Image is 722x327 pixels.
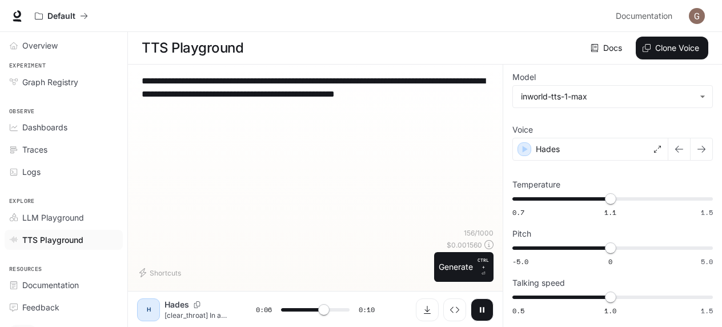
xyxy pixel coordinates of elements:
span: Feedback [22,301,59,313]
p: [clear_throat] In a realm where magic flows like rivers and dragons soar through crimson skies, a... [165,310,228,320]
a: Graph Registry [5,72,123,92]
span: 1.5 [701,306,713,316]
span: 5.0 [701,257,713,266]
a: LLM Playground [5,208,123,228]
span: 1.1 [604,208,616,217]
span: 0:10 [359,304,375,316]
span: Dashboards [22,121,67,133]
span: Logs [22,166,41,178]
div: inworld-tts-1-max [513,86,712,107]
div: H [139,301,158,319]
h1: TTS Playground [142,37,243,59]
button: GenerateCTRL +⏎ [434,252,494,282]
a: Logs [5,162,123,182]
span: 1.0 [604,306,616,316]
p: Hades [165,299,189,310]
a: Feedback [5,297,123,317]
button: Copy Voice ID [189,301,205,308]
p: Voice [512,126,533,134]
p: Temperature [512,181,560,189]
span: Graph Registry [22,76,78,88]
a: Docs [588,37,627,59]
p: Talking speed [512,279,565,287]
a: Documentation [611,5,681,27]
button: Download audio [416,298,439,321]
button: Inspect [443,298,466,321]
span: LLM Playground [22,212,84,224]
span: 0:06 [256,304,272,316]
span: Traces [22,143,47,155]
span: 0.5 [512,306,524,316]
span: Documentation [616,9,672,23]
span: Overview [22,39,58,51]
button: Clone Voice [636,37,708,59]
p: Default [47,11,75,21]
div: inworld-tts-1-max [521,91,694,102]
p: Model [512,73,536,81]
p: ⏎ [478,257,489,277]
img: User avatar [689,8,705,24]
span: 0.7 [512,208,524,217]
a: Traces [5,139,123,159]
span: 1.5 [701,208,713,217]
a: Overview [5,35,123,55]
span: 0 [608,257,612,266]
a: Documentation [5,275,123,295]
a: Dashboards [5,117,123,137]
p: Hades [536,143,560,155]
button: Shortcuts [137,264,186,282]
span: -5.0 [512,257,528,266]
a: TTS Playground [5,230,123,250]
span: Documentation [22,279,79,291]
p: Pitch [512,230,531,238]
button: User avatar [685,5,708,27]
span: TTS Playground [22,234,83,246]
button: All workspaces [30,5,93,27]
p: CTRL + [478,257,489,270]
